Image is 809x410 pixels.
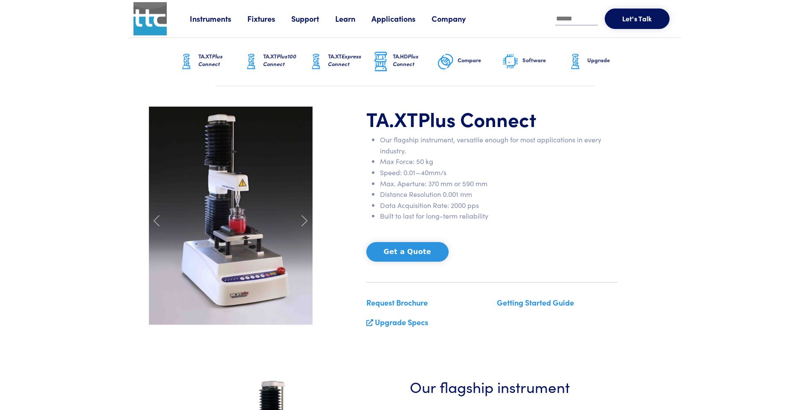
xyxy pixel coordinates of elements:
button: Get a Quote [366,242,449,262]
img: carousel-ta-xt-plus-bloom.jpg [149,107,313,325]
li: Built to last for long-term reliability [380,211,617,222]
h6: TA.XT [328,52,372,68]
h1: TA.XT [366,107,617,131]
img: ttc_logo_1x1_v1.0.png [133,2,167,35]
h6: TA.XT [198,52,243,68]
img: ta-xt-graphic.png [307,51,325,72]
a: Upgrade [567,38,632,86]
a: Applications [371,13,432,24]
img: ta-xt-graphic.png [243,51,260,72]
a: Upgrade Specs [375,317,428,327]
span: Plus Connect [418,105,536,132]
img: software-graphic.png [502,53,519,71]
a: TA.XTPlus100 Connect [243,38,307,86]
a: Software [502,38,567,86]
li: Max Force: 50 kg [380,156,617,167]
a: Support [291,13,335,24]
li: Speed: 0.01—40mm/s [380,167,617,178]
img: compare-graphic.png [437,51,454,72]
a: Compare [437,38,502,86]
li: Data Acquisition Rate: 2000 pps [380,200,617,211]
img: ta-xt-graphic.png [178,51,195,72]
img: ta-xt-graphic.png [567,51,584,72]
span: Express Connect [328,52,361,68]
img: ta-hd-graphic.png [372,51,389,73]
li: Max. Aperture: 370 mm or 590 mm [380,178,617,189]
a: TA.XTPlus Connect [178,38,243,86]
li: Distance Resolution 0.001 mm [380,189,617,200]
h3: Our flagship instrument [410,376,574,397]
a: TA.XTExpress Connect [307,38,372,86]
h6: Software [522,56,567,64]
h6: Compare [458,56,502,64]
a: Getting Started Guide [497,297,574,308]
a: Instruments [190,13,247,24]
h6: Upgrade [587,56,632,64]
a: Learn [335,13,371,24]
h6: TA.XT [263,52,307,68]
button: Let's Talk [605,9,670,29]
a: Company [432,13,482,24]
h6: TA.HD [393,52,437,68]
span: Plus100 Connect [263,52,296,68]
span: Plus Connect [198,52,223,68]
a: Request Brochure [366,297,428,308]
a: TA.HDPlus Connect [372,38,437,86]
li: Our flagship instrument, versatile enough for most applications in every industry. [380,134,617,156]
a: Fixtures [247,13,291,24]
span: Plus Connect [393,52,418,68]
